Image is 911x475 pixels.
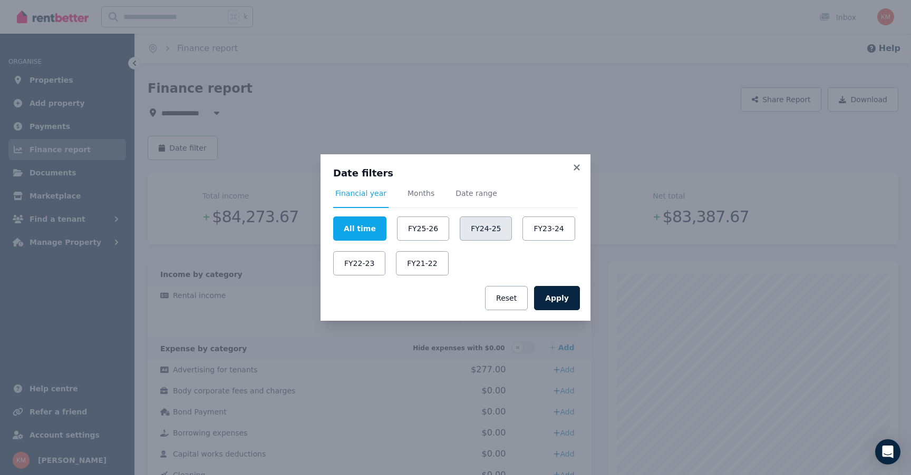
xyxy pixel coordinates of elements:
span: Date range [455,188,497,199]
nav: Tabs [333,188,578,208]
button: FY22-23 [333,251,385,275]
button: FY21-22 [396,251,448,275]
button: FY25-26 [397,216,449,241]
div: Open Intercom Messenger [875,439,900,464]
button: All time [333,216,386,241]
span: Financial year [335,188,386,199]
button: Reset [485,286,528,310]
button: Apply [534,286,580,310]
span: Months [408,188,434,199]
button: FY23-24 [522,216,575,241]
h3: Date filters [333,167,578,180]
button: FY24-25 [460,216,512,241]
